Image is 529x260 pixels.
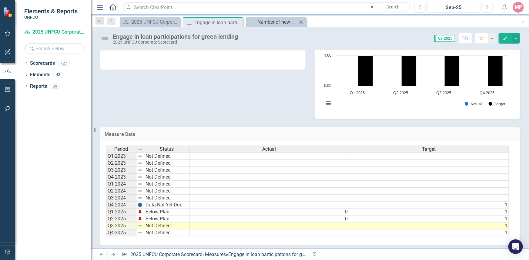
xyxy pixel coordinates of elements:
td: Q3-2024 [106,195,136,202]
path: Q3-2025, 1. Target. [444,55,459,86]
img: 8DAGhfEEPCf229AAAAAElFTkSuQmCC [138,189,142,193]
img: 8DAGhfEEPCf229AAAAAElFTkSuQmCC [138,196,142,200]
td: Q3-2025 [106,222,136,229]
div: 127 [58,61,70,66]
a: 2025 UNFCU Corporate Scorecard [24,29,85,36]
div: 2025 UNFCU Corporate Balanced Scorecard [131,18,179,26]
path: Q1-2025, 1. Target. [358,55,373,86]
a: Elements [30,71,50,78]
a: Scorecards [30,60,55,67]
td: 0 [189,216,349,222]
td: Q1-2023 [106,153,136,160]
button: Show Actual [465,101,482,106]
div: Engage in loan participations for green lending [228,252,328,257]
text: Q4-2025 [480,90,494,95]
path: Q2-2025, 1. Target. [401,55,416,86]
td: 1 [349,229,509,236]
td: Below Plan [144,209,189,216]
text: Q3-2025 [436,90,451,95]
img: BgCOk07PiH71IgAAAABJRU5ErkJggg== [138,202,142,207]
span: Period [115,146,128,152]
td: 1 [349,222,509,229]
input: Search ClearPoint... [123,2,410,13]
input: Search Below... [24,43,85,54]
div: Sep-25 [430,4,478,11]
div: 2025 UNFCU Corporate Scorecard [113,40,238,44]
td: Not Defined [144,167,189,174]
td: Q2-2023 [106,160,136,167]
button: View chart menu, Chart [324,99,333,107]
text: Q2-2025 [393,90,408,95]
td: Not Defined [144,188,189,195]
td: 1 [349,216,509,222]
td: Q3-2023 [106,167,136,174]
img: Not Defined [100,34,110,43]
button: Show Target [489,101,506,106]
td: Not Defined [144,153,189,160]
g: Target, bar series 2 of 2 with 4 bars. [358,55,503,86]
div: » » [122,251,305,258]
td: Q4-2023 [106,174,136,181]
td: Below Plan [144,216,189,222]
img: 8DAGhfEEPCf229AAAAAElFTkSuQmCC [138,168,142,173]
span: Status [160,146,174,152]
text: 1.00 [324,52,331,58]
span: Target [422,146,436,152]
a: Number of new sustainable loans (including home energy, consumer/auto loans, mortgages) [247,18,297,26]
td: Q4-2024 [106,202,136,209]
td: 1 [349,209,509,216]
td: Q1-2024 [106,181,136,188]
button: MP [513,2,524,13]
img: 8DAGhfEEPCf229AAAAAElFTkSuQmCC [138,230,142,235]
td: Not Defined [144,174,189,181]
svg: Interactive chart [321,22,512,113]
a: 2025 UNFCU Corporate Balanced Scorecard [121,18,179,26]
button: Search [378,3,408,12]
td: Not Defined [144,195,189,202]
img: 8DAGhfEEPCf229AAAAAElFTkSuQmCC [138,223,142,228]
div: 24 [50,84,60,89]
td: Q2-2024 [106,188,136,195]
div: 43 [53,72,63,77]
td: Q4-2025 [106,229,136,236]
td: 0 [189,209,349,216]
span: Actual [263,146,276,152]
img: 8DAGhfEEPCf229AAAAAElFTkSuQmCC [138,147,143,152]
span: Search [387,5,400,9]
img: 8DAGhfEEPCf229AAAAAElFTkSuQmCC [138,154,142,159]
td: Q2-2025 [106,216,136,222]
path: Q4-2025, 1. Target. [488,55,503,86]
td: Not Defined [144,222,189,229]
td: Not Defined [144,229,189,236]
button: Sep-25 [427,2,480,13]
div: Engage in loan participations for green lending [113,33,238,40]
td: 1 [349,202,509,209]
td: Not Defined [144,160,189,167]
img: 8DAGhfEEPCf229AAAAAElFTkSuQmCC [138,182,142,186]
small: UNFCU [24,15,78,20]
span: Q3-2025 [434,35,455,42]
span: Elements & Reports [24,8,78,15]
img: ClearPoint Strategy [3,7,14,17]
img: TnMDeAgwAPMxUmUi88jYAAAAAElFTkSuQmCC [138,209,142,214]
img: TnMDeAgwAPMxUmUi88jYAAAAAElFTkSuQmCC [138,216,142,221]
td: Not Defined [144,181,189,188]
div: Engage in loan participations for green lending [194,19,242,26]
img: 8DAGhfEEPCf229AAAAAElFTkSuQmCC [138,175,142,179]
td: Data Not Yet Due [144,202,189,209]
div: Number of new sustainable loans (including home energy, consumer/auto loans, mortgages) [257,18,297,26]
img: 8DAGhfEEPCf229AAAAAElFTkSuQmCC [138,161,142,166]
h3: Measure Data [105,132,515,137]
a: Measures [205,252,226,257]
td: Q1-2025 [106,209,136,216]
a: 2025 UNFCU Corporate Scorecard [130,252,203,257]
div: Open Intercom Messenger [508,239,523,254]
div: Chart. Highcharts interactive chart. [321,22,514,113]
text: 0.00 [324,83,331,88]
text: Q1-2025 [350,90,365,95]
a: Reports [30,83,47,90]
